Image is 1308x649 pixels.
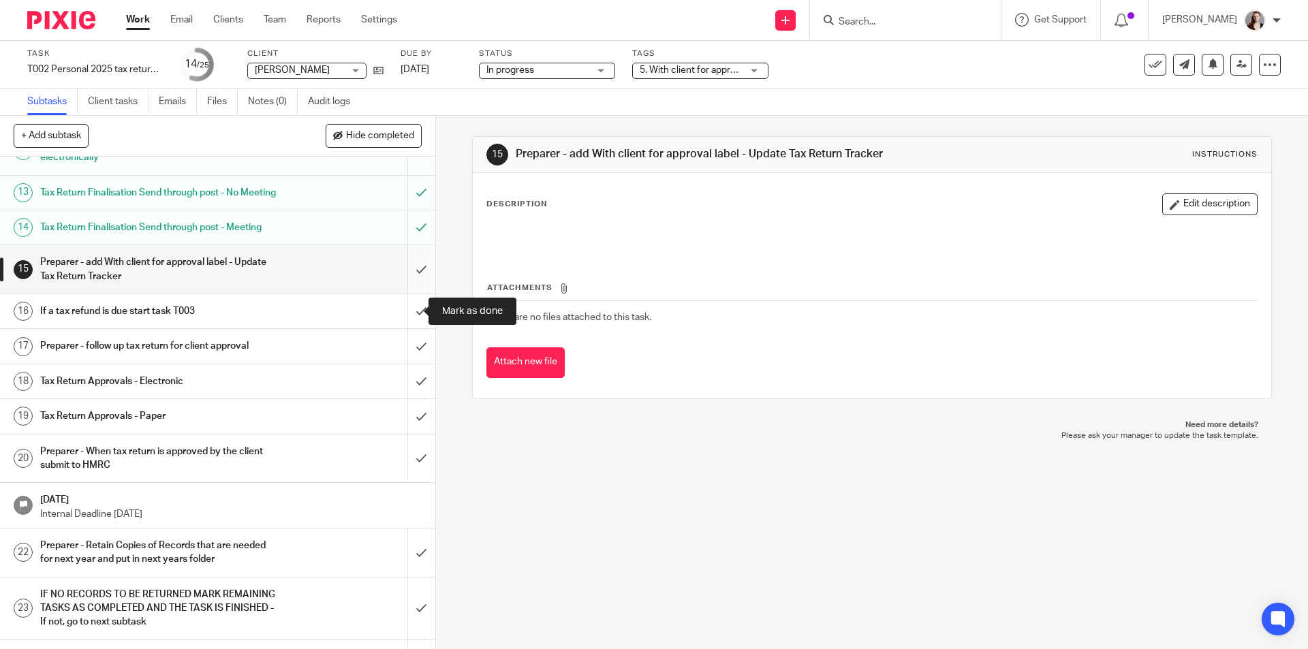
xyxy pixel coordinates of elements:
a: Subtasks [27,89,78,115]
h1: IF NO RECORDS TO BE RETURNED MARK REMAINING TASKS AS COMPLETED AND THE TASK IS FINISHED - If not,... [40,584,276,633]
h1: Tax Return Finalisation Send through post - No Meeting [40,183,276,203]
h1: Preparer - When tax return is approved by the client submit to HMRC [40,441,276,476]
div: 15 [14,260,33,279]
label: Due by [401,48,462,59]
p: Please ask your manager to update the task template. [486,430,1258,441]
div: 14 [14,218,33,237]
span: Attachments [487,284,552,291]
h1: [DATE] [40,490,422,507]
p: Description [486,199,547,210]
div: 20 [14,449,33,468]
small: /25 [197,61,209,69]
label: Tags [632,48,768,59]
div: 13 [14,183,33,202]
a: Emails [159,89,197,115]
p: Internal Deadline [DATE] [40,507,422,521]
h1: Tax Return Approvals - Electronic [40,371,276,392]
span: [PERSON_NAME] [255,65,330,75]
div: 22 [14,543,33,562]
button: Attach new file [486,347,565,378]
h1: Tax Return Finalisation Send through post - Meeting [40,217,276,238]
a: Client tasks [88,89,149,115]
div: Instructions [1192,149,1258,160]
img: High%20Res%20Andrew%20Price%20Accountants%20_Poppy%20Jakes%20Photography-3%20-%20Copy.jpg [1244,10,1266,31]
img: Pixie [27,11,95,29]
span: Get Support [1034,15,1087,25]
p: [PERSON_NAME] [1162,13,1237,27]
a: Work [126,13,150,27]
a: Clients [213,13,243,27]
div: 19 [14,407,33,426]
label: Task [27,48,163,59]
h1: If a tax refund is due start task T003 [40,301,276,321]
div: T002 Personal 2025 tax return (non recurring) [27,63,163,76]
div: 14 [185,57,209,72]
label: Status [479,48,615,59]
div: 16 [14,302,33,321]
div: 15 [486,144,508,165]
a: Settings [361,13,397,27]
button: Hide completed [326,124,422,147]
h1: Preparer - follow up tax return for client approval [40,336,276,356]
div: 18 [14,372,33,391]
div: 17 [14,337,33,356]
span: There are no files attached to this task. [487,313,651,322]
a: Audit logs [308,89,360,115]
button: Edit description [1162,193,1258,215]
a: Files [207,89,238,115]
span: 5. With client for approval [640,65,747,75]
a: Reports [307,13,341,27]
div: 23 [14,599,33,618]
a: Team [264,13,286,27]
input: Search [837,16,960,29]
span: Hide completed [346,131,414,142]
a: Email [170,13,193,27]
h1: Preparer - add With client for approval label - Update Tax Return Tracker [40,252,276,287]
a: Notes (0) [248,89,298,115]
h1: Preparer - Retain Copies of Records that are needed for next year and put in next years folder [40,535,276,570]
label: Client [247,48,384,59]
h1: Tax Return Approvals - Paper [40,406,276,426]
h1: Preparer - add With client for approval label - Update Tax Return Tracker [516,147,901,161]
span: In progress [486,65,534,75]
span: [DATE] [401,65,429,74]
button: + Add subtask [14,124,89,147]
p: Need more details? [486,420,1258,430]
